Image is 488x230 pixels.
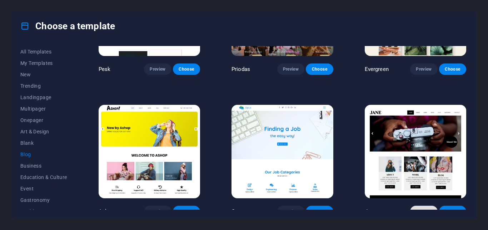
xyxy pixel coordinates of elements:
[20,57,67,69] button: My Templates
[20,94,67,100] span: Landingpage
[20,194,67,206] button: Gastronomy
[179,66,194,72] span: Choose
[20,186,67,191] span: Event
[439,63,466,75] button: Choose
[20,83,67,89] span: Trending
[20,172,67,183] button: Education & Culture
[365,208,377,215] p: Jane
[231,66,250,73] p: Priodas
[20,160,67,172] button: Business
[144,63,171,75] button: Preview
[20,126,67,137] button: Art & Design
[173,206,200,217] button: Choose
[20,20,115,32] h4: Choose a template
[312,209,327,214] span: Choose
[20,197,67,203] span: Gastronomy
[179,209,194,214] span: Choose
[277,206,304,217] button: Preview
[20,80,67,92] button: Trending
[99,66,111,73] p: Pesk
[20,106,67,112] span: Multipager
[445,209,460,214] span: Choose
[150,66,165,72] span: Preview
[20,174,67,180] span: Education & Culture
[283,209,299,214] span: Preview
[20,92,67,103] button: Landingpage
[277,63,304,75] button: Preview
[410,63,437,75] button: Preview
[365,66,389,73] p: Evergreen
[20,49,67,55] span: All Templates
[20,60,67,66] span: My Templates
[439,206,466,217] button: Choose
[20,117,67,123] span: Onepager
[144,206,171,217] button: Preview
[231,208,244,215] p: Opus
[173,63,200,75] button: Choose
[20,103,67,114] button: Multipager
[20,206,67,217] button: Health
[416,66,432,72] span: Preview
[20,114,67,126] button: Onepager
[365,105,466,198] img: Jane
[20,149,67,160] button: Blog
[306,206,333,217] button: Choose
[99,208,114,215] p: Ashop
[231,105,333,198] img: Opus
[20,46,67,57] button: All Templates
[20,69,67,80] button: New
[20,152,67,157] span: Blog
[416,209,432,214] span: Preview
[20,137,67,149] button: Blank
[312,66,327,72] span: Choose
[150,209,165,214] span: Preview
[20,129,67,134] span: Art & Design
[20,183,67,194] button: Event
[306,63,333,75] button: Choose
[99,105,200,198] img: Ashop
[20,72,67,77] span: New
[410,206,437,217] button: Preview
[20,140,67,146] span: Blank
[283,66,299,72] span: Preview
[20,163,67,169] span: Business
[20,209,67,214] span: Health
[445,66,460,72] span: Choose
